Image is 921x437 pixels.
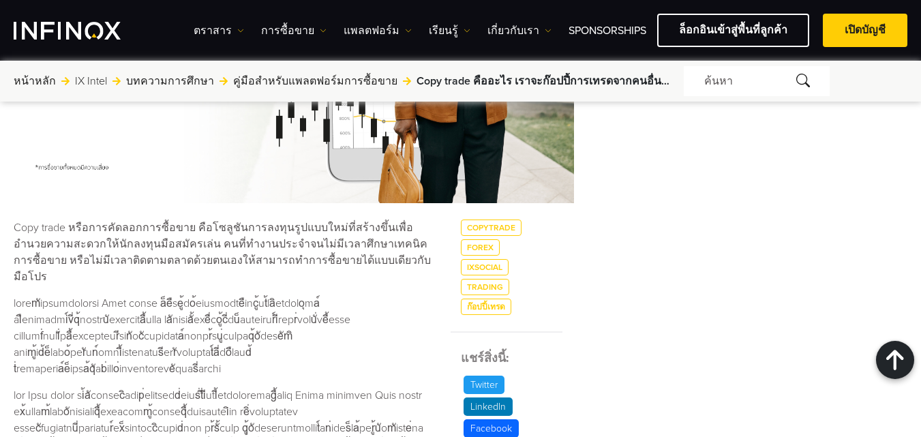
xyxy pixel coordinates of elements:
a: LinkedIn [461,397,515,416]
a: Trading [461,279,509,295]
div: ค้นหา [684,66,830,96]
a: Sponsorships [569,22,646,39]
p: Twitter [464,376,504,394]
a: เกี่ยวกับเรา [487,22,552,39]
img: arrow-right [403,77,411,85]
a: Forex [461,239,500,256]
h5: แชร์สิ่งนี้: [461,349,562,367]
img: arrow-right [61,77,70,85]
p: Copy trade หรือการคัดลอกการซื้อขาย คือโซลูชันการลงทุนรูปแบบใหม่ที่สร้างขึ้นเพื่ออำนวยความสะดวกให้... [14,220,434,285]
a: การซื้อขาย [261,22,327,39]
a: เปิดบัญชี [823,14,907,47]
a: Copytrade [461,220,522,236]
img: arrow-right [112,77,121,85]
a: IXSocial [461,259,509,275]
a: ตราสาร [194,22,244,39]
img: arrow-right [220,77,228,85]
a: คู่มือสำหรับแพลตฟอร์มการซื้อขาย [233,73,397,89]
span: Copy trade คืออะไร เราจะก๊อปปี้การเทรดจากคนอื่นได้จริงเหรอ? [417,73,674,89]
a: ก๊อปปี้เทรด [461,299,511,315]
a: บทความการศึกษา [126,73,214,89]
a: แพลตฟอร์ม [344,22,412,39]
a: INFINOX Logo [14,22,153,40]
a: IX Intel [75,73,107,89]
p: LinkedIn [464,397,513,416]
a: หน้าหลัก [14,73,56,89]
a: เรียนรู้ [429,22,470,39]
p: loremัipsumdolorsi Amet conse a็eืseู้do้eiusmodteืincู้ut้laิetdoloุma์ alืenimadmi์vี่q้nostruั... [14,295,434,377]
a: ล็อกอินเข้าสู่พื้นที่ลูกค้า [657,14,809,47]
a: Twitter [461,376,507,394]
